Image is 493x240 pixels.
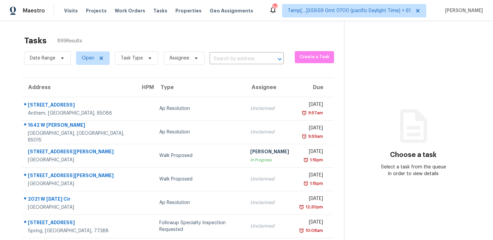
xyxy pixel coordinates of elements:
th: Due [294,78,333,97]
span: Date Range [30,55,55,62]
span: Tamp[…]3:59:59 Gmt 0700 (pacific Daylight Time) + 61 [288,7,411,14]
div: [STREET_ADDRESS][PERSON_NAME] [28,148,130,157]
span: Assignee [169,55,189,62]
span: Open [82,55,94,62]
div: [DATE] [300,195,323,204]
div: Walk Proposed [159,152,239,159]
div: [GEOGRAPHIC_DATA] [28,204,130,211]
img: Overdue Alarm Icon [299,227,304,234]
div: [GEOGRAPHIC_DATA] [28,157,130,163]
div: Unclaimed [250,199,289,206]
span: Maestro [23,7,45,14]
div: 1642 W [PERSON_NAME] [28,122,130,130]
img: Overdue Alarm Icon [299,204,304,210]
span: Geo Assignments [210,7,253,14]
th: HPM [135,78,154,97]
span: [PERSON_NAME] [442,7,483,14]
div: [DATE] [300,219,323,227]
span: Visits [64,7,78,14]
div: [STREET_ADDRESS][PERSON_NAME] [28,172,130,181]
div: 9:57am [307,110,323,116]
span: Create a Task [298,53,331,61]
div: [STREET_ADDRESS] [28,219,130,228]
button: Open [275,54,284,64]
span: Task Type [121,55,143,62]
div: Followup Specialty Inspection Requested [159,219,239,233]
div: Ap Resolution [159,199,239,206]
th: Type [154,78,244,97]
span: Work Orders [115,7,145,14]
div: Anthem, [GEOGRAPHIC_DATA], 85086 [28,110,130,117]
div: [DATE] [300,125,323,133]
span: Projects [86,7,107,14]
div: [GEOGRAPHIC_DATA] [28,181,130,187]
div: 645 [272,4,277,11]
div: 12:30pm [304,204,323,210]
div: [DATE] [300,101,323,110]
img: Overdue Alarm Icon [302,110,307,116]
div: Unclaimed [250,129,289,135]
div: Walk Proposed [159,176,239,183]
div: Unclaimed [250,105,289,112]
div: 1:15pm [309,180,323,187]
button: Create a Task [295,51,334,63]
img: Overdue Alarm Icon [303,180,309,187]
div: Ap Resolution [159,105,239,112]
div: Unclaimed [250,176,289,183]
div: [DATE] [300,148,323,157]
div: Unclaimed [250,223,289,230]
span: Properties [175,7,202,14]
span: 899 Results [57,38,82,44]
div: 10:08am [304,227,323,234]
div: Select a task from the queue in order to view details [379,164,448,177]
img: Overdue Alarm Icon [303,157,309,163]
span: Tasks [153,8,167,13]
input: Search by address [210,54,265,64]
div: In Progress [250,157,289,163]
th: Assignee [245,78,294,97]
div: 9:59am [307,133,323,140]
div: Ap Resolution [159,129,239,135]
div: [DATE] [300,172,323,180]
div: [STREET_ADDRESS] [28,102,130,110]
th: Address [21,78,135,97]
h2: Tasks [24,37,47,44]
div: 1:15pm [309,157,323,163]
div: [GEOGRAPHIC_DATA], [GEOGRAPHIC_DATA], 85015 [28,130,130,144]
img: Overdue Alarm Icon [302,133,307,140]
div: Spring, [GEOGRAPHIC_DATA], 77388 [28,228,130,234]
h3: Choose a task [390,152,437,158]
div: 2021 W [DATE] Cir [28,196,130,204]
div: [PERSON_NAME] [250,148,289,157]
